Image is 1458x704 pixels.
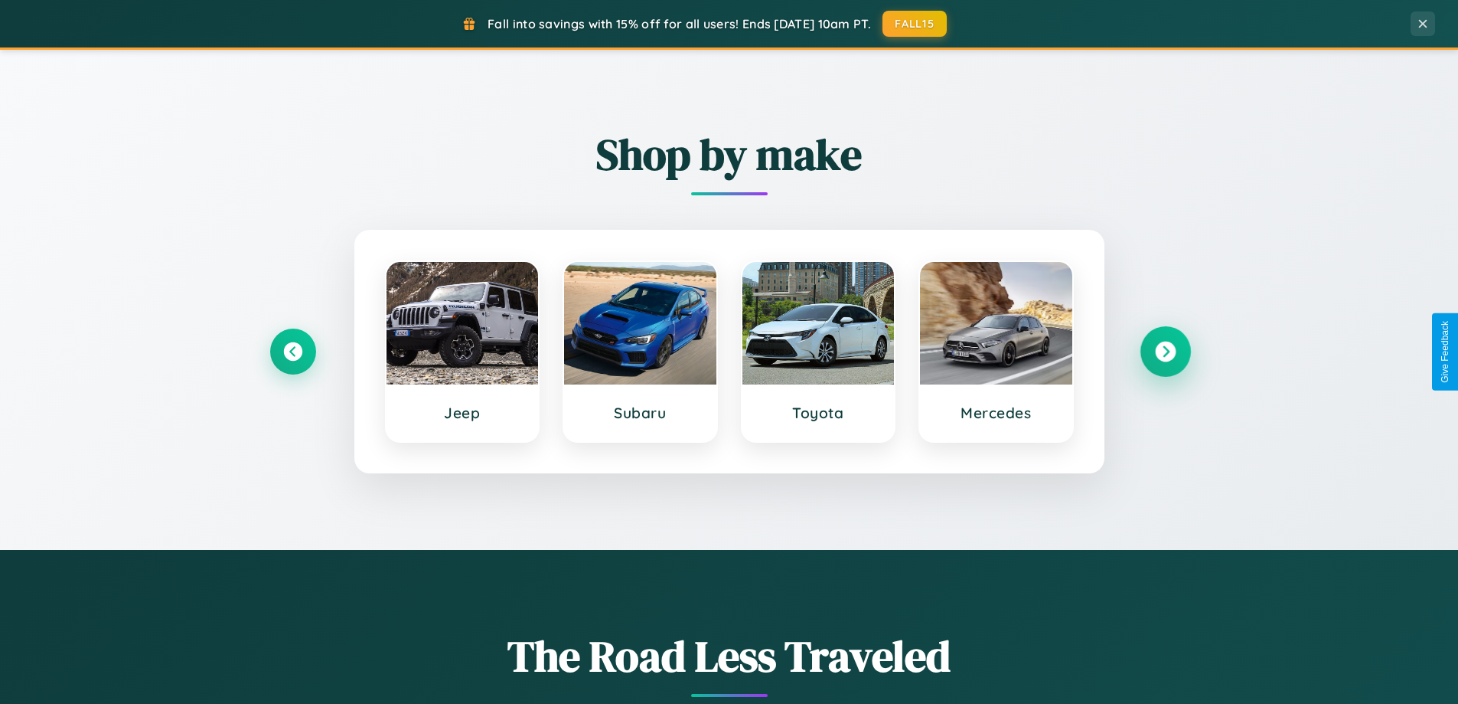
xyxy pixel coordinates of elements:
[579,404,701,422] h3: Subaru
[270,125,1189,184] h2: Shop by make
[758,404,879,422] h3: Toyota
[882,11,947,37] button: FALL15
[488,16,871,31] span: Fall into savings with 15% off for all users! Ends [DATE] 10am PT.
[935,404,1057,422] h3: Mercedes
[270,627,1189,686] h1: The Road Less Traveled
[402,404,524,422] h3: Jeep
[1440,321,1450,383] div: Give Feedback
